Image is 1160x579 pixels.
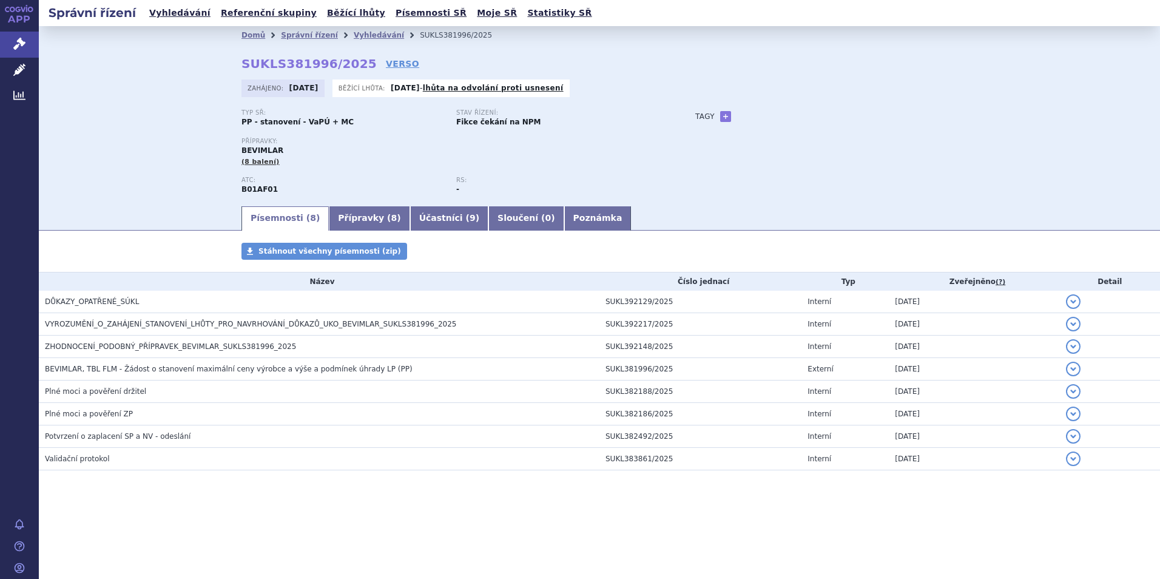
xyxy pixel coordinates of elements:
[889,313,1059,336] td: [DATE]
[339,83,388,93] span: Běžící lhůta:
[889,381,1059,403] td: [DATE]
[217,5,320,21] a: Referenční skupiny
[45,365,413,373] span: BEVIMLAR, TBL FLM - Žádost o stanovení maximální ceny výrobce a výše a podmínek úhrady LP (PP)
[241,109,444,117] p: Typ SŘ:
[599,313,801,336] td: SUKL392217/2025
[1066,384,1081,399] button: detail
[695,109,715,124] h3: Tagy
[1060,273,1160,291] th: Detail
[354,31,404,39] a: Vyhledávání
[599,336,801,358] td: SUKL392148/2025
[1066,429,1081,444] button: detail
[1066,339,1081,354] button: detail
[248,83,286,93] span: Zahájeno:
[323,5,389,21] a: Běžící lhůty
[808,342,831,351] span: Interní
[599,425,801,448] td: SUKL382492/2025
[410,206,488,231] a: Účastníci (9)
[808,365,833,373] span: Externí
[808,410,831,418] span: Interní
[39,4,146,21] h2: Správní řízení
[45,410,133,418] span: Plné moci a pověření ZP
[146,5,214,21] a: Vyhledávání
[456,177,659,184] p: RS:
[289,84,319,92] strong: [DATE]
[241,146,283,155] span: BEVIMLAR
[1066,452,1081,466] button: detail
[808,297,831,306] span: Interní
[241,118,354,126] strong: PP - stanovení - VaPÚ + MC
[889,425,1059,448] td: [DATE]
[473,5,521,21] a: Moje SŘ
[281,31,338,39] a: Správní řízení
[524,5,595,21] a: Statistiky SŘ
[808,320,831,328] span: Interní
[889,291,1059,313] td: [DATE]
[241,243,407,260] a: Stáhnout všechny písemnosti (zip)
[599,273,801,291] th: Číslo jednací
[420,26,508,44] li: SUKLS381996/2025
[241,138,671,145] p: Přípravky:
[423,84,564,92] a: lhůta na odvolání proti usnesení
[391,84,420,92] strong: [DATE]
[996,278,1005,286] abbr: (?)
[889,336,1059,358] td: [DATE]
[801,273,889,291] th: Typ
[456,118,541,126] strong: Fikce čekání na NPM
[1066,407,1081,421] button: detail
[599,291,801,313] td: SUKL392129/2025
[241,185,278,194] strong: RIVAROXABAN
[241,158,280,166] span: (8 balení)
[889,403,1059,425] td: [DATE]
[45,432,191,441] span: Potvrzení o zaplacení SP a NV - odeslání
[45,297,139,306] span: DŮKAZY_OPATŘENÉ_SÚKL
[488,206,564,231] a: Sloučení (0)
[564,206,632,231] a: Poznámka
[45,320,457,328] span: VYROZUMĚNÍ_O_ZAHÁJENÍ_STANOVENÍ_LHŮTY_PRO_NAVRHOVÁNÍ_DŮKAZŮ_UKO_BEVIMLAR_SUKLS381996_2025
[456,185,459,194] strong: -
[1066,362,1081,376] button: detail
[386,58,419,70] a: VERSO
[329,206,410,231] a: Přípravky (8)
[1066,294,1081,309] button: detail
[45,342,296,351] span: ZHODNOCENÍ_PODOBNÝ_PŘÍPRAVEK_BEVIMLAR_SUKLS381996_2025
[599,381,801,403] td: SUKL382188/2025
[545,213,551,223] span: 0
[808,387,831,396] span: Interní
[808,455,831,463] span: Interní
[889,273,1059,291] th: Zveřejněno
[599,358,801,381] td: SUKL381996/2025
[720,111,731,122] a: +
[241,177,444,184] p: ATC:
[241,206,329,231] a: Písemnosti (8)
[392,5,470,21] a: Písemnosti SŘ
[45,455,110,463] span: Validační protokol
[258,247,401,256] span: Stáhnout všechny písemnosti (zip)
[456,109,659,117] p: Stav řízení:
[808,432,831,441] span: Interní
[310,213,316,223] span: 8
[889,358,1059,381] td: [DATE]
[470,213,476,223] span: 9
[39,273,599,291] th: Název
[599,403,801,425] td: SUKL382186/2025
[889,448,1059,470] td: [DATE]
[391,83,564,93] p: -
[1066,317,1081,331] button: detail
[241,31,265,39] a: Domů
[391,213,397,223] span: 8
[599,448,801,470] td: SUKL383861/2025
[241,56,377,71] strong: SUKLS381996/2025
[45,387,146,396] span: Plné moci a pověření držitel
